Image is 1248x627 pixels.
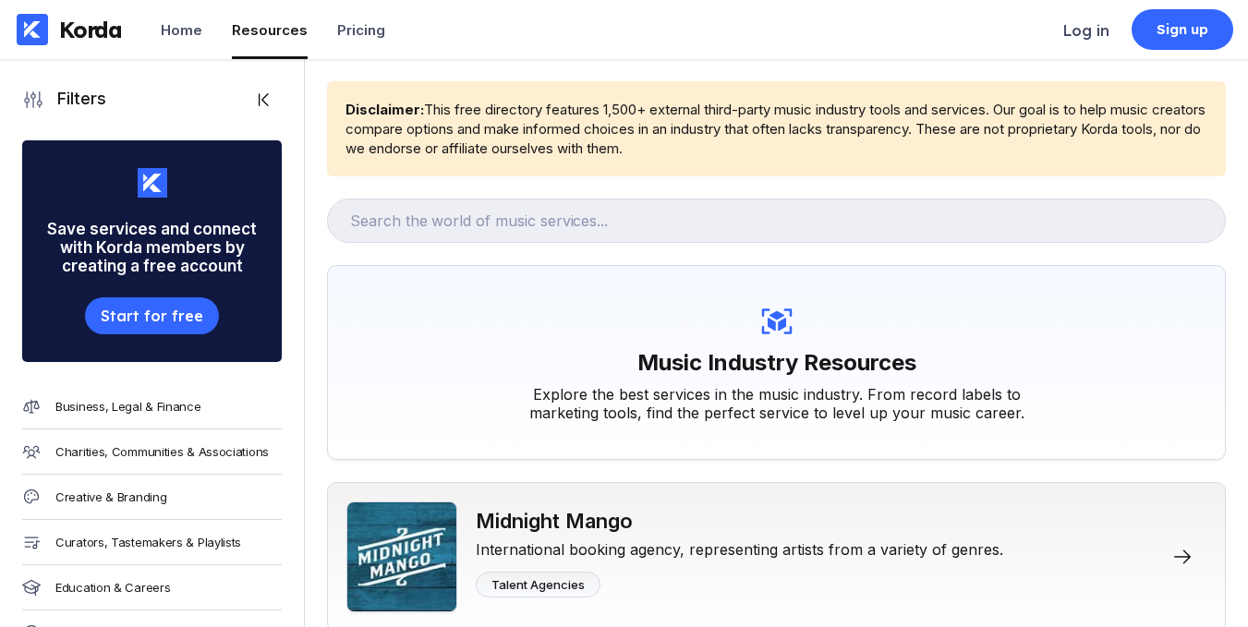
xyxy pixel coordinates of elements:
[476,509,1003,533] div: Midnight Mango
[22,520,282,565] a: Curators, Tastemakers & Playlists
[55,399,201,414] div: Business, Legal & Finance
[22,429,282,475] a: Charities, Communities & Associations
[337,21,385,39] div: Pricing
[55,535,241,549] div: Curators, Tastemakers & Playlists
[22,384,282,429] a: Business, Legal & Finance
[55,444,269,459] div: Charities, Communities & Associations
[55,489,166,504] div: Creative & Branding
[491,577,585,592] div: Talent Agencies
[59,16,122,43] div: Korda
[327,199,1226,243] input: Search the world of music services...
[1157,20,1209,39] div: Sign up
[161,21,202,39] div: Home
[85,297,218,334] button: Start for free
[22,565,282,610] a: Education & Careers
[500,385,1054,422] div: Explore the best services in the music industry. From record labels to marketing tools, find the ...
[637,340,916,385] h1: Music Industry Resources
[22,475,282,520] a: Creative & Branding
[346,501,457,612] img: Midnight Mango
[476,533,1003,559] div: International booking agency, representing artists from a variety of genres.
[232,21,308,39] div: Resources
[1063,21,1109,40] div: Log in
[44,89,106,111] div: Filters
[345,100,1207,158] div: This free directory features 1,500+ external third-party music industry tools and services. Our g...
[55,580,170,595] div: Education & Careers
[1132,9,1233,50] a: Sign up
[22,198,282,297] div: Save services and connect with Korda members by creating a free account
[345,101,424,118] b: Disclaimer:
[101,307,202,325] div: Start for free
